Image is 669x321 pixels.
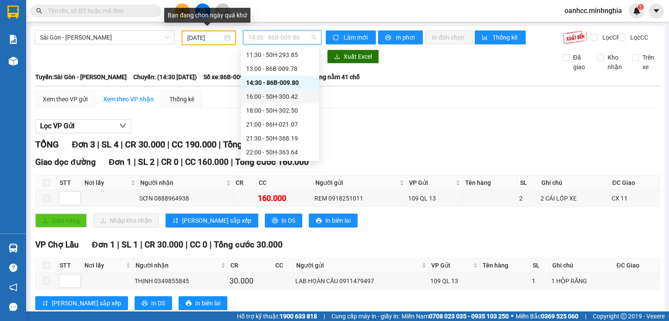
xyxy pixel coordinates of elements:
[9,264,17,272] span: question-circle
[518,176,539,190] th: SL
[246,92,314,101] div: 16:00 - 50H-300.42
[151,298,165,308] span: In DS
[246,120,314,129] div: 21:00 - 86H-021.07
[97,139,99,150] span: |
[333,34,340,41] span: sync
[409,178,453,187] span: VP Gửi
[219,139,221,150] span: |
[563,30,588,44] img: 9k=
[35,296,128,310] button: sort-ascending[PERSON_NAME] sắp xếp
[195,298,220,308] span: In biên lai
[429,273,480,290] td: 109 QL 13
[187,33,222,43] input: 10/08/2025
[621,313,627,319] span: copyright
[57,258,82,273] th: STT
[246,134,314,143] div: 21:30 - 50H-368.19
[327,50,379,64] button: downloadXuất Excel
[639,53,660,72] span: Trên xe
[326,30,376,44] button: syncLàm mới
[246,106,314,115] div: 18:00 - 50H-302.50
[223,139,297,150] span: Tổng cước 220.000
[35,74,127,80] b: Tuyến: Sài Gòn - [PERSON_NAME]
[119,122,126,129] span: down
[231,157,233,167] span: |
[230,275,271,287] div: 30.000
[402,311,509,321] span: Miền Nam
[511,314,514,318] span: ⚪️
[315,178,398,187] span: Người gửi
[482,34,489,41] span: bar-chart
[649,3,664,19] button: caret-down
[195,3,210,19] button: file-add
[638,4,644,10] sup: 1
[248,31,317,44] span: 14:30 - 86B-009.80
[344,33,369,42] span: Làm mới
[72,139,95,150] span: Đơn 3
[84,178,129,187] span: Nơi lấy
[9,57,18,66] img: warehouse-icon
[134,157,136,167] span: |
[309,214,358,227] button: printerIn biên lai
[314,194,405,203] div: REM 0918251011
[431,261,471,270] span: VP Gửi
[203,72,252,82] span: Số xe: 86B-009.80
[475,30,526,44] button: bar-chartThống kê
[92,240,115,250] span: Đơn 1
[135,261,219,270] span: Người nhận
[334,53,340,60] span: download
[140,240,142,250] span: |
[408,194,461,203] div: 109 QL 13
[599,33,622,42] span: Lọc CR
[480,258,531,273] th: Tên hàng
[125,139,165,150] span: CR 30.000
[344,52,372,61] span: Xuất Excel
[385,34,392,41] span: printer
[35,240,79,250] span: VP Chợ Lầu
[186,240,188,250] span: |
[57,176,82,190] th: STT
[9,244,18,253] img: warehouse-icon
[40,120,74,131] span: Lọc VP Gửi
[43,94,88,104] div: Xem theo VP gửi
[142,300,148,307] span: printer
[9,303,17,311] span: message
[429,313,509,320] strong: 0708 023 035 - 0935 103 250
[396,33,416,42] span: In phơi
[541,313,578,320] strong: 0369 525 060
[550,258,615,273] th: Ghi chú
[280,313,317,320] strong: 1900 633 818
[246,64,314,74] div: 13:00 - 86B-009.78
[407,190,463,207] td: 109 QL 13
[40,31,169,44] span: Sài Gòn - Phan Rí
[610,190,660,207] td: CX 11
[182,216,251,225] span: [PERSON_NAME] sắp xếp
[36,8,42,14] span: search
[185,157,229,167] span: CC 160.000
[246,50,314,60] div: 11:30 - 50H-293.85
[585,311,586,321] span: |
[633,7,641,15] img: icon-new-feature
[166,214,258,227] button: sort-ascending[PERSON_NAME] sắp xếp
[167,139,169,150] span: |
[101,139,118,150] span: SL 4
[138,157,155,167] span: SL 2
[551,276,613,286] div: 1 HỘP RĂNG
[258,192,311,204] div: 160.000
[246,147,314,157] div: 22:00 - 50H-363.64
[425,30,473,44] button: In đơn chọn
[9,283,17,291] span: notification
[610,176,660,190] th: ĐC Giao
[140,178,224,187] span: Người nhận
[316,217,322,224] span: printer
[652,7,660,15] span: caret-down
[430,276,478,286] div: 109 QL 13
[639,4,642,10] span: 1
[214,240,283,250] span: Tổng cước 30.000
[135,276,226,286] div: THỊNH 0349855845
[9,35,18,44] img: solution-icon
[186,300,192,307] span: printer
[615,258,660,273] th: ĐC Giao
[175,3,190,19] button: plus
[257,176,313,190] th: CC
[93,214,159,227] button: downloadNhập kho nhận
